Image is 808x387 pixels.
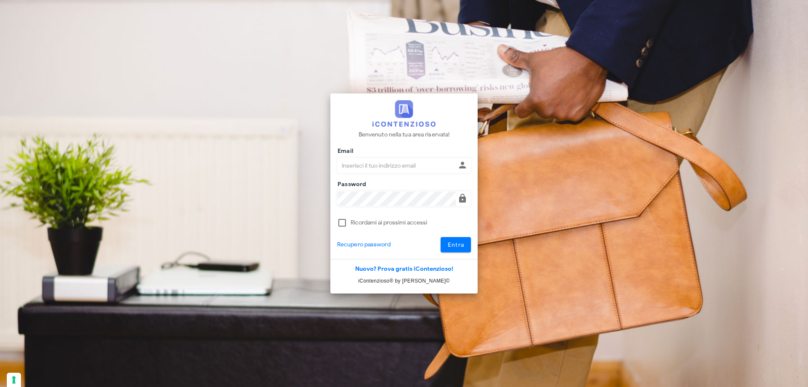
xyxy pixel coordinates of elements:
span: Entra [447,241,465,248]
label: Ricordami ai prossimi accessi [351,219,471,227]
p: Benvenuto nella tua area riservata! [359,130,450,139]
button: Le tue preferenze relative al consenso per le tecnologie di tracciamento [7,373,21,387]
button: Entra [441,237,471,252]
input: Inserisci il tuo indirizzo email [338,158,456,173]
label: Email [335,147,353,155]
label: Password [335,180,367,189]
a: Nuovo? Prova gratis iContenzioso! [355,265,453,272]
a: Recupero password [337,240,391,249]
p: iContenzioso® by [PERSON_NAME]© [330,277,478,285]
